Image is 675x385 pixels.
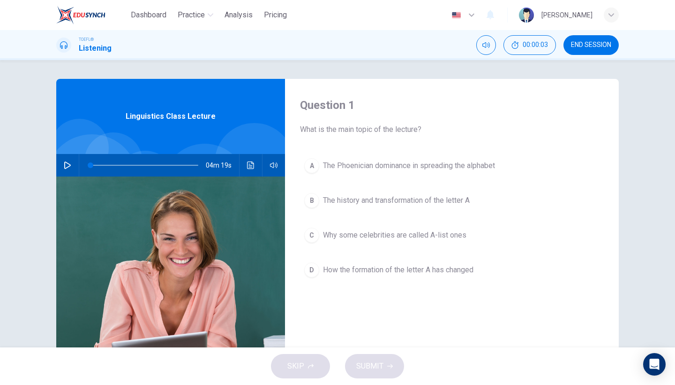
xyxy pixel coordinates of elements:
[300,124,604,135] span: What is the main topic of the lecture?
[243,154,258,177] button: Click to see the audio transcription
[300,98,604,113] h4: Question 1
[643,353,666,376] div: Open Intercom Messenger
[571,41,611,49] span: END SESSION
[174,7,217,23] button: Practice
[323,264,473,276] span: How the formation of the letter A has changed
[300,154,604,177] button: AThe Phoenician dominance in spreading the alphabet
[264,9,287,21] span: Pricing
[79,43,112,54] h1: Listening
[519,8,534,23] img: Profile picture
[304,193,319,208] div: B
[541,9,592,21] div: [PERSON_NAME]
[56,6,105,24] img: EduSynch logo
[56,6,127,24] a: EduSynch logo
[503,35,556,55] div: Hide
[178,9,205,21] span: Practice
[563,35,619,55] button: END SESSION
[79,36,94,43] span: TOEFL®
[323,195,470,206] span: The history and transformation of the letter A
[304,228,319,243] div: C
[300,223,604,247] button: CWhy some celebrities are called A-list ones
[304,158,319,173] div: A
[304,262,319,277] div: D
[221,7,256,23] button: Analysis
[131,9,166,21] span: Dashboard
[127,7,170,23] button: Dashboard
[503,35,556,55] button: 00:00:03
[450,12,462,19] img: en
[523,41,548,49] span: 00:00:03
[225,9,253,21] span: Analysis
[300,189,604,212] button: BThe history and transformation of the letter A
[323,160,495,171] span: The Phoenician dominance in spreading the alphabet
[323,230,466,241] span: Why some celebrities are called A-list ones
[476,35,496,55] div: Mute
[126,111,216,122] span: Linguistics Class Lecture
[300,258,604,282] button: DHow the formation of the letter A has changed
[260,7,291,23] button: Pricing
[206,154,239,177] span: 04m 19s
